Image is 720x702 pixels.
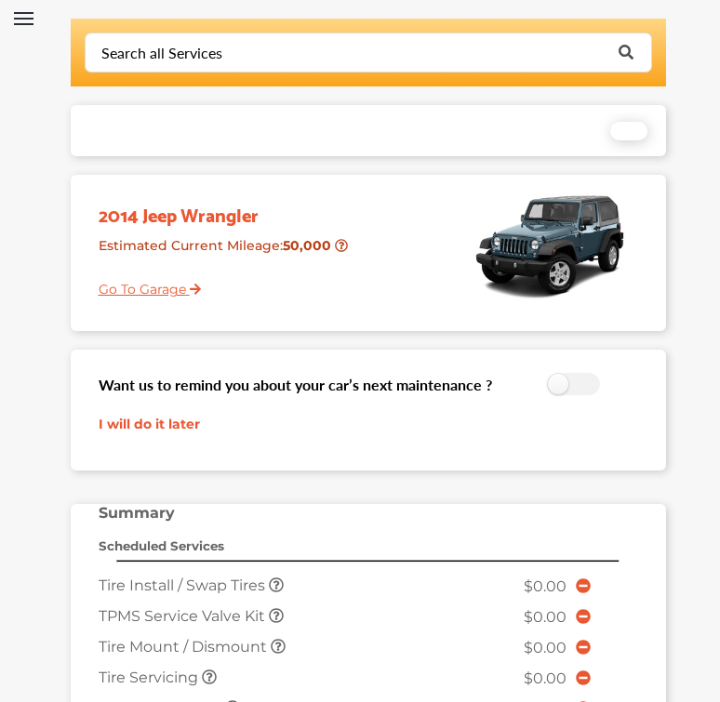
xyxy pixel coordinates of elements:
[524,669,567,687] span: $0.00
[471,184,629,305] img: mobile_9036_st0640_046.jpg
[99,576,269,594] span: Tire Install / Swap Tires
[99,416,200,432] a: I will do it later
[283,237,335,254] strong: 50,000
[101,46,222,60] div: Search all Services
[14,12,33,26] button: Open Menu
[99,638,271,656] span: Tire Mount / Dismount
[99,669,202,686] span: Tire Servicing
[99,538,224,553] strong: Scheduled Services
[524,608,567,626] span: $0.00
[524,577,567,595] span: $0.00
[99,607,269,625] span: TPMS Service Valve Kit
[85,230,357,277] div: Estimated Current Mileage :
[99,504,175,522] strong: Summary
[99,374,492,395] h3: Want us to remind you about your car’s next maintenance ?
[85,184,357,230] div: 2014 Jeep Wrangler
[524,639,567,656] span: $0.00
[85,267,201,302] a: Go To Garage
